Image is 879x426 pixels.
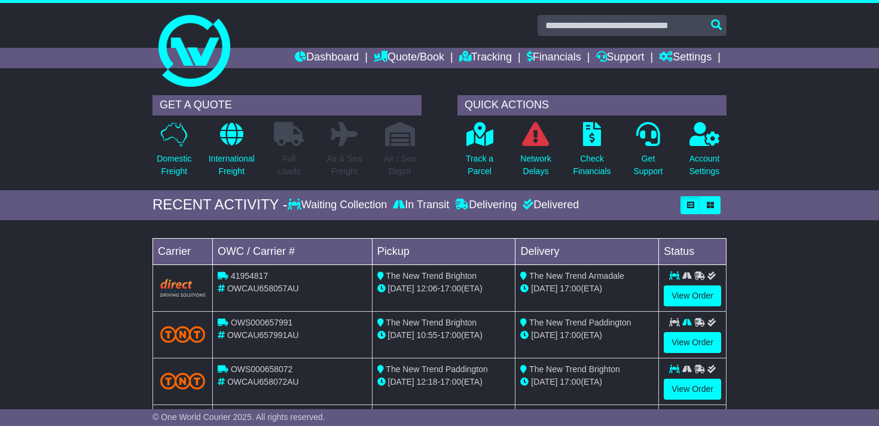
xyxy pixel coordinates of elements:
[596,48,645,68] a: Support
[457,95,727,115] div: QUICK ACTIONS
[326,153,362,178] p: Air & Sea Freight
[208,121,255,184] a: InternationalFreight
[689,121,721,184] a: AccountSettings
[274,153,304,178] p: Full Loads
[664,285,721,306] a: View Order
[633,121,663,184] a: GetSupport
[633,153,663,178] p: Get Support
[689,153,720,178] p: Account Settings
[529,364,620,374] span: The New Trend Brighton
[440,284,461,293] span: 17:00
[452,199,520,212] div: Delivering
[213,238,373,264] td: OWC / Carrier #
[386,318,477,327] span: The New Trend Brighton
[465,121,494,184] a: Track aParcel
[520,153,551,178] p: Network Delays
[152,196,288,214] div: RECENT ACTIVITY -
[160,279,205,297] img: Direct.png
[160,373,205,389] img: TNT_Domestic.png
[231,271,268,281] span: 41954817
[520,199,579,212] div: Delivered
[459,48,512,68] a: Tracking
[527,48,581,68] a: Financials
[377,282,511,295] div: - (ETA)
[440,377,461,387] span: 17:00
[664,332,721,353] a: View Order
[209,153,255,178] p: International Freight
[388,284,414,293] span: [DATE]
[417,330,438,340] span: 10:55
[386,271,477,281] span: The New Trend Brighton
[531,284,557,293] span: [DATE]
[157,153,191,178] p: Domestic Freight
[573,153,611,178] p: Check Financials
[160,326,205,342] img: TNT_Domestic.png
[288,199,390,212] div: Waiting Collection
[388,377,414,387] span: [DATE]
[659,238,727,264] td: Status
[227,377,299,387] span: OWCAU658072AU
[466,153,493,178] p: Track a Parcel
[531,377,557,387] span: [DATE]
[560,330,581,340] span: 17:00
[520,121,551,184] a: NetworkDelays
[386,364,487,374] span: The New Trend Paddington
[231,364,293,374] span: OWS000658072
[153,238,213,264] td: Carrier
[152,412,325,422] span: © One World Courier 2025. All rights reserved.
[374,48,444,68] a: Quote/Book
[515,238,659,264] td: Delivery
[417,284,438,293] span: 12:06
[152,95,422,115] div: GET A QUOTE
[384,153,416,178] p: Air / Sea Depot
[377,376,511,388] div: - (ETA)
[560,377,581,387] span: 17:00
[520,282,654,295] div: (ETA)
[520,329,654,342] div: (ETA)
[417,377,438,387] span: 12:18
[440,330,461,340] span: 17:00
[664,379,721,400] a: View Order
[529,271,624,281] span: The New Trend Armadale
[227,330,299,340] span: OWCAU657991AU
[659,48,712,68] a: Settings
[227,284,299,293] span: OWCAU658057AU
[156,121,192,184] a: DomesticFreight
[390,199,452,212] div: In Transit
[372,238,515,264] td: Pickup
[529,318,631,327] span: The New Trend Paddington
[231,318,293,327] span: OWS000657991
[295,48,359,68] a: Dashboard
[388,330,414,340] span: [DATE]
[531,330,557,340] span: [DATE]
[520,376,654,388] div: (ETA)
[377,329,511,342] div: - (ETA)
[572,121,611,184] a: CheckFinancials
[560,284,581,293] span: 17:00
